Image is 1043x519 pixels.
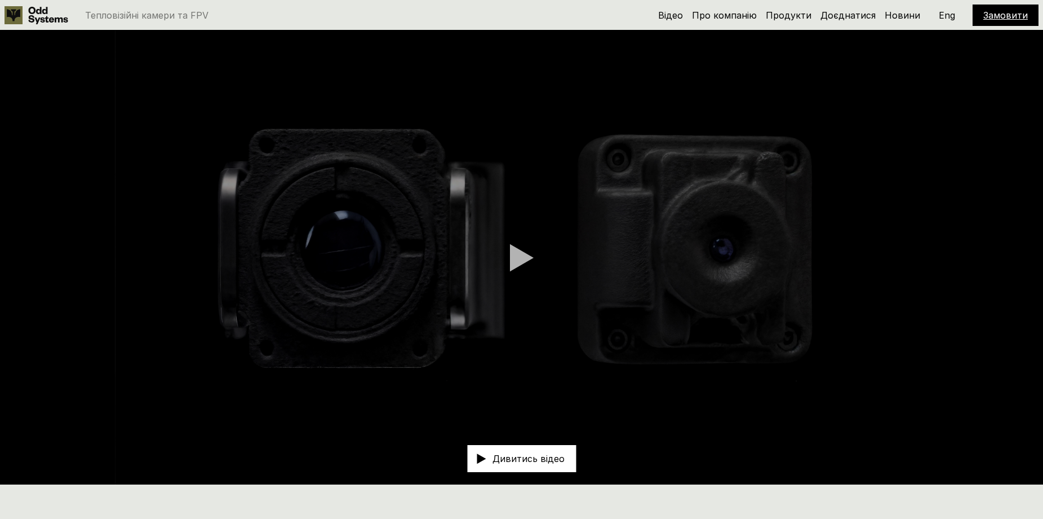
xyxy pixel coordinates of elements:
[658,10,683,21] a: Відео
[939,11,955,20] p: Eng
[766,10,811,21] a: Продукти
[492,454,565,463] p: Дивитись відео
[85,11,208,20] p: Тепловізійні камери та FPV
[692,10,757,21] a: Про компанію
[820,10,876,21] a: Доєднатися
[885,10,920,21] a: Новини
[983,10,1028,21] a: Замовити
